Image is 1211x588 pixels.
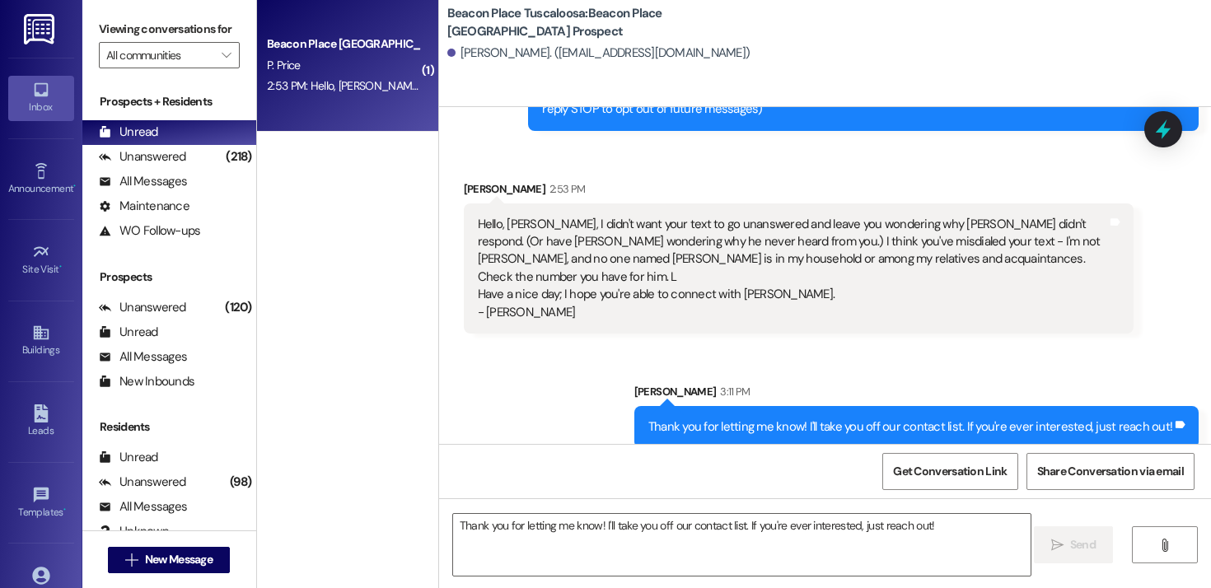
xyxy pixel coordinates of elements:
[8,76,74,120] a: Inbox
[99,299,186,316] div: Unanswered
[8,399,74,444] a: Leads
[99,348,187,366] div: All Messages
[99,474,186,491] div: Unanswered
[8,238,74,282] a: Site Visit •
[221,295,255,320] div: (120)
[99,498,187,516] div: All Messages
[226,469,256,495] div: (98)
[99,198,189,215] div: Maintenance
[8,481,74,525] a: Templates •
[447,44,750,62] div: [PERSON_NAME]. ([EMAIL_ADDRESS][DOMAIN_NAME])
[545,180,585,198] div: 2:53 PM
[1158,539,1171,552] i: 
[82,93,256,110] div: Prospects + Residents
[99,148,186,166] div: Unanswered
[1034,526,1114,563] button: Send
[1037,463,1184,480] span: Share Conversation via email
[716,383,750,400] div: 3:11 PM
[882,453,1017,490] button: Get Conversation Link
[267,58,300,72] span: P. Price
[1026,453,1195,490] button: Share Conversation via email
[447,5,777,40] b: Beacon Place Tuscaloosa: Beacon Place [GEOGRAPHIC_DATA] Prospect
[99,523,169,540] div: Unknown
[145,551,213,568] span: New Message
[99,449,158,466] div: Unread
[1070,536,1096,553] span: Send
[222,144,255,170] div: (218)
[24,14,58,44] img: ResiDesk Logo
[1051,539,1064,552] i: 
[99,222,200,240] div: WO Follow-ups
[478,216,1108,322] div: Hello, [PERSON_NAME], I didn't want your text to go unanswered and leave you wondering why [PERSO...
[82,418,256,436] div: Residents
[99,16,240,42] label: Viewing conversations for
[73,180,76,192] span: •
[99,173,187,190] div: All Messages
[125,553,138,567] i: 
[59,261,62,273] span: •
[99,373,194,390] div: New Inbounds
[63,504,66,516] span: •
[634,383,1199,406] div: [PERSON_NAME]
[99,124,158,141] div: Unread
[464,180,1134,203] div: [PERSON_NAME]
[267,35,419,53] div: Beacon Place [GEOGRAPHIC_DATA] Prospect
[8,319,74,363] a: Buildings
[106,42,213,68] input: All communities
[222,49,231,62] i: 
[108,547,230,573] button: New Message
[82,268,256,286] div: Prospects
[893,463,1007,480] span: Get Conversation Link
[99,324,158,341] div: Unread
[648,418,1172,436] div: Thank you for letting me know! I'll take you off our contact list. If you're ever interested, jus...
